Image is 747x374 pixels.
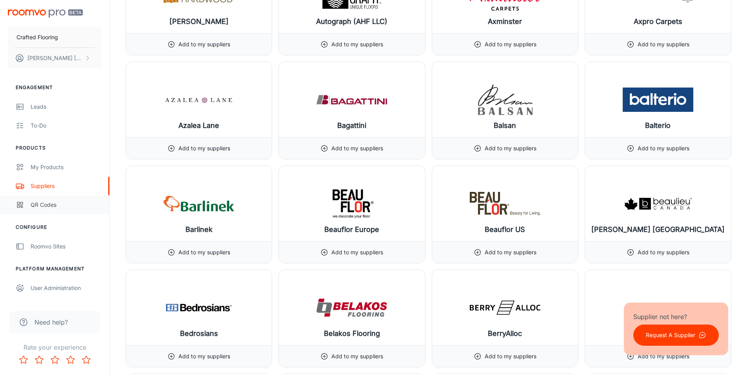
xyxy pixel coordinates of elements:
[178,144,230,153] p: Add to my suppliers
[47,352,63,368] button: Rate 3 star
[35,317,68,327] span: Need help?
[178,352,230,361] p: Add to my suppliers
[180,328,218,339] h6: Bedrosians
[16,33,58,42] p: Crafted Flooring
[645,120,671,131] h6: Balterio
[638,40,689,49] p: Add to my suppliers
[16,352,31,368] button: Rate 1 star
[485,248,536,257] p: Add to my suppliers
[8,9,83,18] img: Roomvo PRO Beta
[331,248,383,257] p: Add to my suppliers
[63,352,78,368] button: Rate 4 star
[324,224,379,235] h6: Beauflor Europe
[178,40,230,49] p: Add to my suppliers
[316,292,387,323] img: Belakos Flooring
[470,84,540,115] img: Balsan
[488,328,522,339] h6: BerryAlloc
[485,40,536,49] p: Add to my suppliers
[638,248,689,257] p: Add to my suppliers
[31,121,102,130] div: To-do
[623,84,693,115] img: Balterio
[178,120,219,131] h6: Azalea Lane
[331,352,383,361] p: Add to my suppliers
[638,352,689,361] p: Add to my suppliers
[164,84,234,115] img: Azalea Lane
[31,352,47,368] button: Rate 2 star
[324,328,380,339] h6: Belakos Flooring
[485,144,536,153] p: Add to my suppliers
[185,224,213,235] h6: Barlinek
[31,242,102,251] div: Roomvo Sites
[470,188,540,219] img: Beauflor US
[633,325,719,346] button: Request A Supplier
[646,331,695,339] p: Request A Supplier
[623,188,693,219] img: Beaulieu Canada
[31,284,102,292] div: User Administration
[178,248,230,257] p: Add to my suppliers
[31,182,102,190] div: Suppliers
[316,188,387,219] img: Beauflor Europe
[78,352,94,368] button: Rate 5 star
[623,292,693,323] img: Betap
[164,188,234,219] img: Barlinek
[331,40,383,49] p: Add to my suppliers
[27,54,83,62] p: [PERSON_NAME] [PERSON_NAME]
[164,292,234,323] img: Bedrosians
[8,48,102,68] button: [PERSON_NAME] [PERSON_NAME]
[31,102,102,111] div: Leads
[169,16,229,27] h6: [PERSON_NAME]
[485,224,525,235] h6: Beauflor US
[31,201,102,209] div: QR Codes
[633,312,719,321] p: Supplier not here?
[31,163,102,171] div: My Products
[337,120,366,131] h6: Bagattini
[6,343,103,352] p: Rate your experience
[8,27,102,47] button: Crafted Flooring
[316,84,387,115] img: Bagattini
[470,292,540,323] img: BerryAlloc
[591,224,725,235] h6: [PERSON_NAME] [GEOGRAPHIC_DATA]
[485,352,536,361] p: Add to my suppliers
[316,16,387,27] h6: Autograph (AHF LLC)
[494,120,516,131] h6: Balsan
[488,16,522,27] h6: Axminster
[638,144,689,153] p: Add to my suppliers
[634,16,682,27] h6: Axpro Carpets
[331,144,383,153] p: Add to my suppliers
